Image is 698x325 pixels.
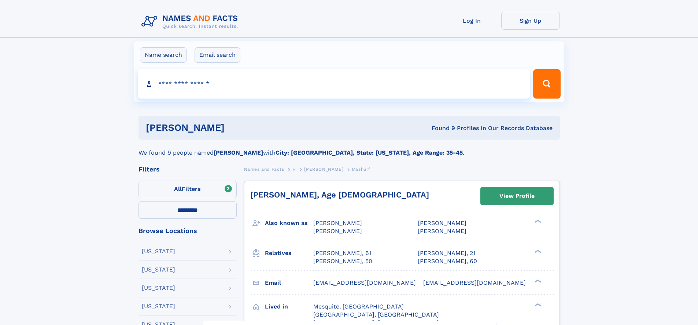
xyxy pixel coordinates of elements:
[265,247,313,259] h3: Relatives
[265,277,313,289] h3: Email
[423,279,526,286] span: [EMAIL_ADDRESS][DOMAIN_NAME]
[304,167,343,172] span: [PERSON_NAME]
[328,124,553,132] div: Found 9 Profiles In Our Records Database
[292,165,296,174] a: H
[195,47,240,63] label: Email search
[265,300,313,313] h3: Lived in
[250,190,429,199] a: [PERSON_NAME], Age [DEMOGRAPHIC_DATA]
[418,257,477,265] a: [PERSON_NAME], 60
[265,217,313,229] h3: Also known as
[313,257,372,265] a: [PERSON_NAME], 50
[418,228,466,234] span: [PERSON_NAME]
[313,219,362,226] span: [PERSON_NAME]
[174,185,182,192] span: All
[139,181,237,198] label: Filters
[533,249,542,254] div: ❯
[139,140,560,157] div: We found 9 people named with .
[146,123,328,132] h1: [PERSON_NAME]
[142,248,175,254] div: [US_STATE]
[244,165,284,174] a: Names and Facts
[304,165,343,174] a: [PERSON_NAME]
[142,303,175,309] div: [US_STATE]
[533,302,542,307] div: ❯
[138,69,530,99] input: search input
[142,267,175,273] div: [US_STATE]
[481,187,553,205] a: View Profile
[140,47,187,63] label: Name search
[418,249,475,257] a: [PERSON_NAME], 21
[418,219,466,226] span: [PERSON_NAME]
[533,69,560,99] button: Search Button
[313,279,416,286] span: [EMAIL_ADDRESS][DOMAIN_NAME]
[139,166,237,173] div: Filters
[139,12,244,32] img: Logo Names and Facts
[313,249,371,257] a: [PERSON_NAME], 61
[139,228,237,234] div: Browse Locations
[352,167,370,172] span: Mashurf
[499,188,535,204] div: View Profile
[214,149,263,156] b: [PERSON_NAME]
[501,12,560,30] a: Sign Up
[276,149,463,156] b: City: [GEOGRAPHIC_DATA], State: [US_STATE], Age Range: 35-45
[313,228,362,234] span: [PERSON_NAME]
[443,12,501,30] a: Log In
[533,278,542,283] div: ❯
[292,167,296,172] span: H
[142,285,175,291] div: [US_STATE]
[313,303,404,310] span: Mesquite, [GEOGRAPHIC_DATA]
[313,311,439,318] span: [GEOGRAPHIC_DATA], [GEOGRAPHIC_DATA]
[533,219,542,224] div: ❯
